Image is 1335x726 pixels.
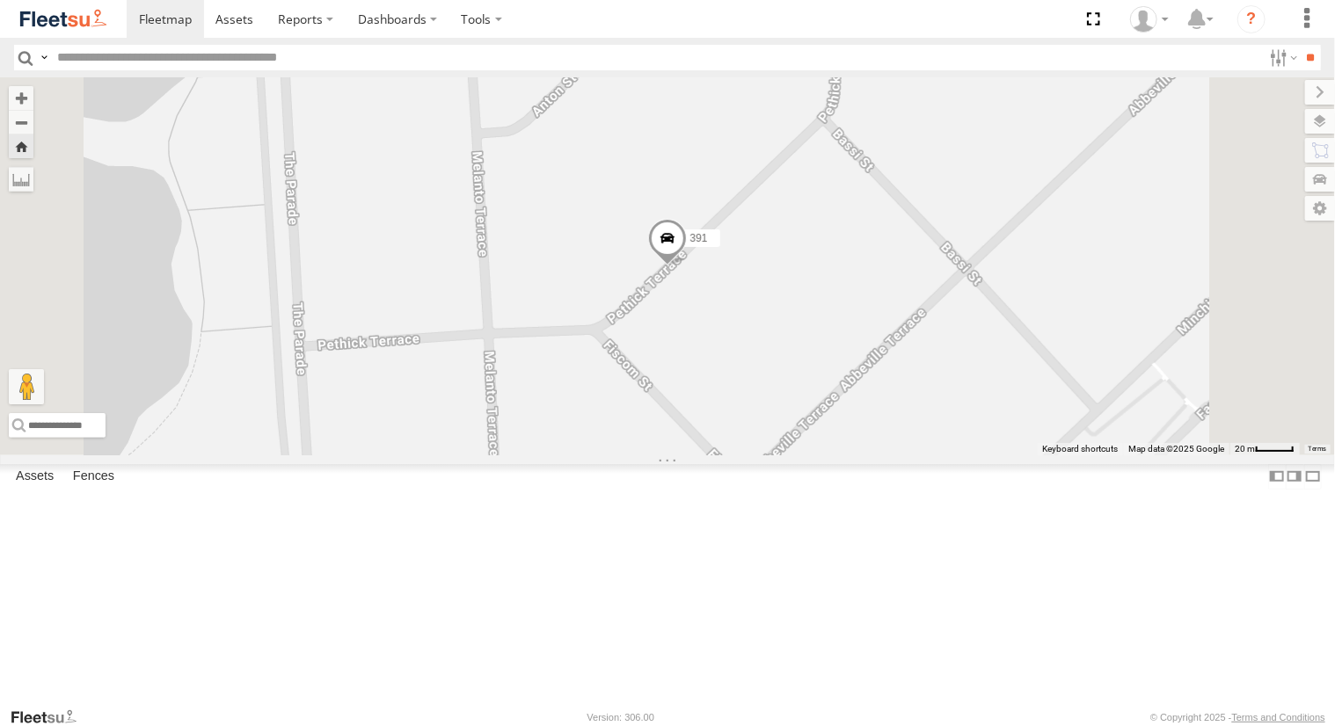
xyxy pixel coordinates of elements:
label: Dock Summary Table to the Right [1286,464,1303,490]
span: Map data ©2025 Google [1128,444,1224,454]
span: 20 m [1235,444,1255,454]
div: © Copyright 2025 - [1150,712,1325,722]
button: Drag Pegman onto the map to open Street View [9,369,44,404]
a: Visit our Website [10,708,91,726]
label: Search Filter Options [1263,45,1301,70]
label: Dock Summary Table to the Left [1268,464,1286,490]
button: Map Scale: 20 m per 41 pixels [1229,443,1300,455]
div: Version: 306.00 [587,712,654,722]
label: Fences [64,465,123,490]
button: Zoom out [9,110,33,134]
button: Keyboard shortcuts [1042,443,1118,455]
label: Search Query [37,45,51,70]
label: Assets [7,465,62,490]
div: Kellie Roberts [1124,6,1175,33]
a: Terms and Conditions [1232,712,1325,722]
i: ? [1237,5,1266,33]
span: 391 [690,232,708,244]
a: Terms (opens in new tab) [1309,445,1327,452]
label: Map Settings [1305,196,1335,221]
label: Hide Summary Table [1304,464,1322,490]
label: Measure [9,167,33,192]
button: Zoom in [9,86,33,110]
img: fleetsu-logo-horizontal.svg [18,7,109,31]
button: Zoom Home [9,134,33,158]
